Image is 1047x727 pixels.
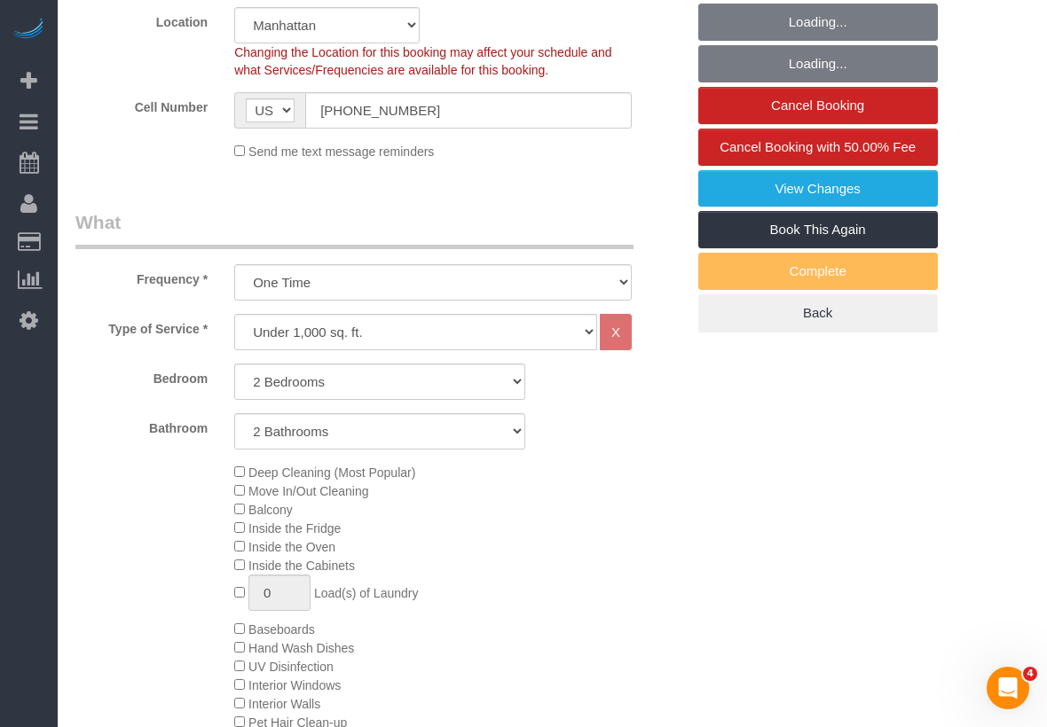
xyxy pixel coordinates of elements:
span: Changing the Location for this booking may affect your schedule and what Services/Frequencies are... [234,45,611,77]
span: UV Disinfection [248,660,334,674]
a: Book This Again [698,211,938,248]
span: Interior Walls [248,697,320,711]
span: Inside the Cabinets [248,559,355,573]
label: Location [62,7,221,31]
a: Cancel Booking with 50.00% Fee [698,129,938,166]
span: Balcony [248,503,293,517]
span: Send me text message reminders [248,145,434,159]
label: Type of Service * [62,314,221,338]
label: Bathroom [62,413,221,437]
a: View Changes [698,170,938,207]
label: Bedroom [62,363,221,387]
span: Cancel Booking with 50.00% Fee [720,139,916,154]
legend: What [75,209,634,249]
span: Baseboards [248,622,315,637]
span: Hand Wash Dishes [248,641,354,655]
span: Deep Cleaning (Most Popular) [248,465,415,480]
iframe: Intercom live chat [987,667,1029,709]
label: Frequency * [62,264,221,288]
span: Move In/Out Cleaning [248,484,368,498]
span: 4 [1023,667,1037,681]
span: Inside the Oven [248,540,335,554]
span: Load(s) of Laundry [314,586,419,600]
a: Back [698,294,938,332]
label: Cell Number [62,92,221,116]
img: Automaid Logo [11,18,46,43]
a: Cancel Booking [698,87,938,124]
span: Interior Windows [248,678,341,692]
span: Inside the Fridge [248,521,341,535]
input: Cell Number [305,92,632,129]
